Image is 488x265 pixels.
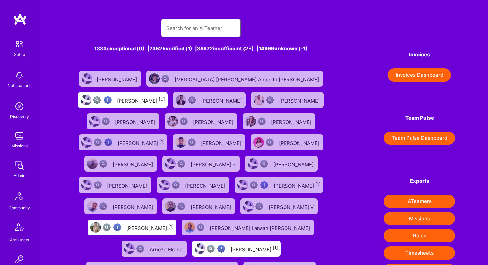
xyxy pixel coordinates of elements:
[238,196,320,217] a: User AvatarNot Scrubbed[PERSON_NAME] V
[207,245,215,253] img: Not fully vetted
[273,159,315,168] div: [PERSON_NAME]
[161,75,169,83] img: Not Scrubbed
[13,13,27,25] img: logo
[254,95,264,105] img: User Avatar
[210,223,311,232] div: [PERSON_NAME] Lansah [PERSON_NAME]
[195,243,205,254] img: User Avatar
[166,20,235,37] input: Search for an A-Teamer
[271,117,313,126] div: [PERSON_NAME]
[175,137,186,148] img: User Avatar
[118,138,165,147] div: [PERSON_NAME]
[279,96,321,104] div: [PERSON_NAME]
[81,137,92,148] img: User Avatar
[266,96,274,104] img: Not Scrubbed
[159,97,165,102] sup: [C]
[159,180,170,190] img: User Avatar
[217,245,225,253] img: High Potential User
[189,238,283,259] a: User AvatarNot fully vettedHigh Potential User[PERSON_NAME][1]
[11,142,28,149] div: Missions
[384,178,455,184] h4: Exports
[75,89,170,111] a: User AvatarNot fully vettedHigh Potential User[PERSON_NAME][C]
[180,117,188,125] img: Not Scrubbed
[177,160,185,168] img: Not Scrubbed
[113,159,154,168] div: [PERSON_NAME]
[260,181,268,189] img: High Potential User
[266,138,274,146] img: Not Scrubbed
[76,132,170,153] a: User AvatarNot fully vettedHigh Potential User[PERSON_NAME][1]
[162,111,240,132] a: User AvatarNot Scrubbed[PERSON_NAME]
[81,95,91,105] img: User Avatar
[172,181,180,189] img: Not Scrubbed
[104,96,112,104] img: High Potential User
[13,129,26,142] img: teamwork
[160,196,238,217] a: User AvatarNot Scrubbed[PERSON_NAME]
[84,111,162,132] a: User AvatarNot Scrubbed[PERSON_NAME]
[144,68,326,89] a: User AvatarNot Scrubbed[MEDICAL_DATA] [PERSON_NAME] Ahnerth [PERSON_NAME]
[273,245,278,250] sup: [1]
[76,174,154,196] a: User AvatarNot Scrubbed[PERSON_NAME]
[150,244,184,253] div: Arueze Ekene
[13,69,26,82] img: bell
[231,244,278,253] div: [PERSON_NAME]
[14,51,25,58] div: Setup
[237,180,248,190] img: User Avatar
[384,115,455,121] h4: Team Pulse
[99,202,107,210] img: Not Scrubbed
[315,182,321,187] sup: [1]
[188,96,196,104] img: Not Scrubbed
[170,132,248,153] a: User AvatarNot Scrubbed[PERSON_NAME]
[253,137,264,148] img: User Avatar
[159,139,165,144] sup: [1]
[14,172,25,179] div: Admin
[168,224,174,229] sup: [1]
[10,236,29,243] div: Architects
[113,202,154,211] div: [PERSON_NAME]
[115,117,157,126] div: [PERSON_NAME]
[384,246,455,260] button: Timesheets
[136,245,144,253] img: Not Scrubbed
[165,201,176,212] img: User Avatar
[107,181,149,189] div: [PERSON_NAME]
[119,238,189,259] a: User AvatarNot ScrubbedArueze Ekene
[87,158,98,169] img: User Avatar
[124,243,135,254] img: User Avatar
[248,89,326,111] a: User AvatarNot Scrubbed[PERSON_NAME]
[165,158,176,169] img: User Avatar
[90,222,101,233] img: User Avatar
[104,138,112,146] img: High Potential User
[82,73,92,84] img: User Avatar
[255,202,263,210] img: Not Scrubbed
[384,229,455,242] button: Roles
[11,221,27,236] img: Architects
[191,159,237,168] div: [PERSON_NAME] P
[240,111,318,132] a: User AvatarNot Scrubbed[PERSON_NAME]
[12,37,26,51] img: setup
[384,212,455,225] button: Missions
[242,153,320,174] a: User AvatarNot Scrubbed[PERSON_NAME]
[82,153,160,174] a: User AvatarNot Scrubbed[PERSON_NAME]
[201,138,243,147] div: [PERSON_NAME]
[89,116,100,127] img: User Avatar
[103,223,111,231] img: Not fully vetted
[279,138,321,147] div: [PERSON_NAME]
[384,132,455,145] button: Team Pulse Dashboard
[243,201,254,212] img: User Avatar
[13,159,26,172] img: admin teamwork
[149,73,160,84] img: User Avatar
[85,217,179,238] a: User AvatarNot fully vettedHigh Potential User[PERSON_NAME][1]
[99,160,107,168] img: Not Scrubbed
[188,138,196,146] img: Not Scrubbed
[197,223,204,231] img: Not Scrubbed
[258,117,266,125] img: Not Scrubbed
[191,202,232,211] div: [PERSON_NAME]
[94,138,102,146] img: Not fully vetted
[117,96,165,104] div: [PERSON_NAME]
[269,202,315,211] div: [PERSON_NAME] V
[388,68,451,82] button: Invoices Dashboard
[384,52,455,58] h4: Invoices
[81,180,92,190] img: User Avatar
[179,217,317,238] a: User AvatarNot Scrubbed[PERSON_NAME] Lansah [PERSON_NAME]
[11,188,27,204] img: Community
[185,181,227,189] div: [PERSON_NAME]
